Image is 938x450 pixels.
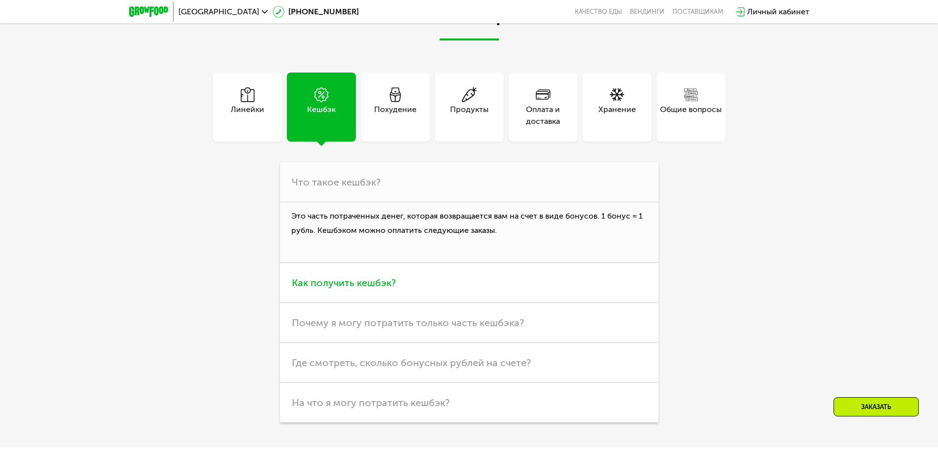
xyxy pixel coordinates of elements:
p: Это часть потраченных денег, которая возвращается вам на счет в виде бонусов. 1 бонус = 1 рубль. ... [280,202,659,263]
span: Почему я могу потратить только часть кешбэка? [292,317,524,329]
span: [GEOGRAPHIC_DATA] [178,8,259,16]
a: [PHONE_NUMBER] [273,6,359,18]
a: Вендинги [630,8,664,16]
a: Качество еды [575,8,622,16]
div: Хранение [598,104,636,127]
div: Кешбэк [307,104,336,127]
span: Что такое кешбэк? [292,176,381,188]
div: Личный кабинет [747,6,809,18]
div: Продукты [450,104,488,127]
div: Оплата и доставка [509,104,578,127]
div: Линейки [231,104,264,127]
div: Общие вопросы [660,104,722,127]
div: поставщикам [672,8,723,16]
span: Где смотреть, сколько бонусных рублей на счете? [292,357,531,369]
div: Заказать [834,397,919,416]
div: Похудение [374,104,417,127]
span: На что я могу потратить кешбэк? [292,397,450,409]
span: Как получить кешбэк? [292,277,396,289]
